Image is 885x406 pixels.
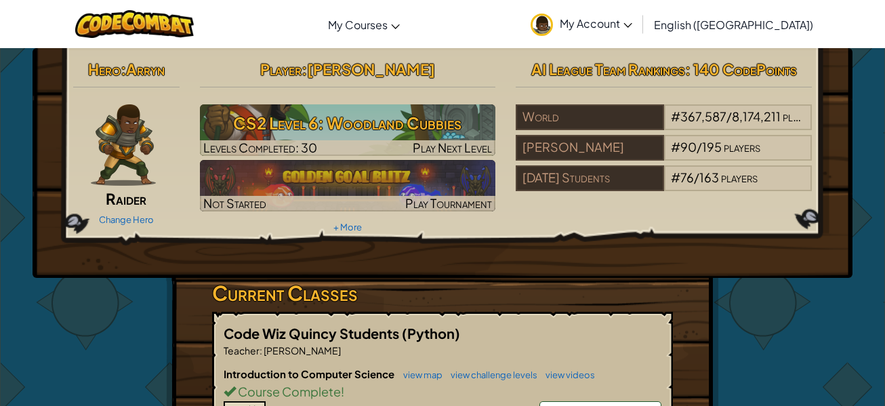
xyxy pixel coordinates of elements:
span: [PERSON_NAME] [262,344,341,357]
span: Arryn [126,60,165,79]
span: Levels Completed: 30 [203,140,317,155]
span: My Courses [328,18,388,32]
a: [PERSON_NAME]#90/195players [516,148,812,163]
a: view challenge levels [444,369,537,380]
img: raider-pose.png [91,104,156,186]
span: Hero [88,60,121,79]
a: English ([GEOGRAPHIC_DATA]) [647,6,820,43]
span: / [697,139,702,155]
div: [PERSON_NAME] [516,135,663,161]
span: players [724,139,760,155]
a: World#367,587/8,174,211players [516,117,812,133]
span: (Python) [402,325,460,342]
span: English ([GEOGRAPHIC_DATA]) [654,18,813,32]
span: Introduction to Computer Science [224,367,396,380]
a: Not StartedPlay Tournament [200,160,496,211]
span: # [671,169,680,185]
span: Code Wiz Quincy Students [224,325,402,342]
span: Player [260,60,302,79]
a: view map [396,369,442,380]
span: : [302,60,307,79]
h3: Current Classes [212,278,673,308]
span: ! [341,384,344,399]
a: My Courses [321,6,407,43]
span: 8,174,211 [732,108,781,124]
span: Not Started [203,195,266,211]
span: : [260,344,262,357]
span: Play Next Level [413,140,492,155]
span: / [726,108,732,124]
h3: CS2 Level 6: Woodland Cubbies [200,108,496,138]
div: [DATE] Students [516,165,663,191]
img: avatar [531,14,553,36]
span: : 140 CodePoints [685,60,797,79]
a: view videos [539,369,595,380]
span: Raider [106,189,146,208]
span: 76 [680,169,694,185]
img: Golden Goal [200,160,496,211]
img: CodeCombat logo [75,10,194,38]
span: 195 [702,139,722,155]
a: [DATE] Students#76/163players [516,178,812,194]
span: My Account [560,16,632,31]
span: 90 [680,139,697,155]
span: players [721,169,758,185]
span: AI League Team Rankings [531,60,685,79]
span: 367,587 [680,108,726,124]
a: My Account [524,3,639,45]
span: Course Complete [236,384,341,399]
span: [PERSON_NAME] [307,60,435,79]
a: + More [333,222,362,232]
img: CS2 Level 6: Woodland Cubbies [200,104,496,156]
div: World [516,104,663,130]
span: # [671,108,680,124]
a: Change Hero [99,214,154,225]
span: 163 [699,169,719,185]
span: / [694,169,699,185]
span: Play Tournament [405,195,492,211]
span: : [121,60,126,79]
span: Teacher [224,344,260,357]
a: Play Next Level [200,104,496,156]
span: # [671,139,680,155]
span: players [783,108,819,124]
